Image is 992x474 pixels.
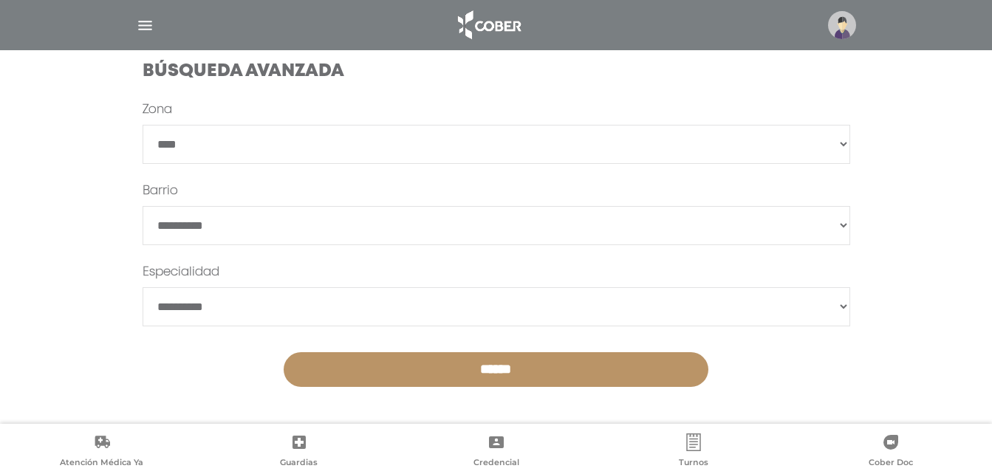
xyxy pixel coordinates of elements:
[828,11,856,39] img: profile-placeholder.svg
[143,264,219,281] label: Especialidad
[3,433,200,471] a: Atención Médica Ya
[397,433,595,471] a: Credencial
[473,457,519,470] span: Credencial
[792,433,989,471] a: Cober Doc
[280,457,318,470] span: Guardias
[869,457,913,470] span: Cober Doc
[200,433,397,471] a: Guardias
[679,457,708,470] span: Turnos
[595,433,792,471] a: Turnos
[60,457,143,470] span: Atención Médica Ya
[136,16,154,35] img: Cober_menu-lines-white.svg
[450,7,527,43] img: logo_cober_home-white.png
[143,182,178,200] label: Barrio
[143,101,172,119] label: Zona
[143,61,850,83] h4: Búsqueda Avanzada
